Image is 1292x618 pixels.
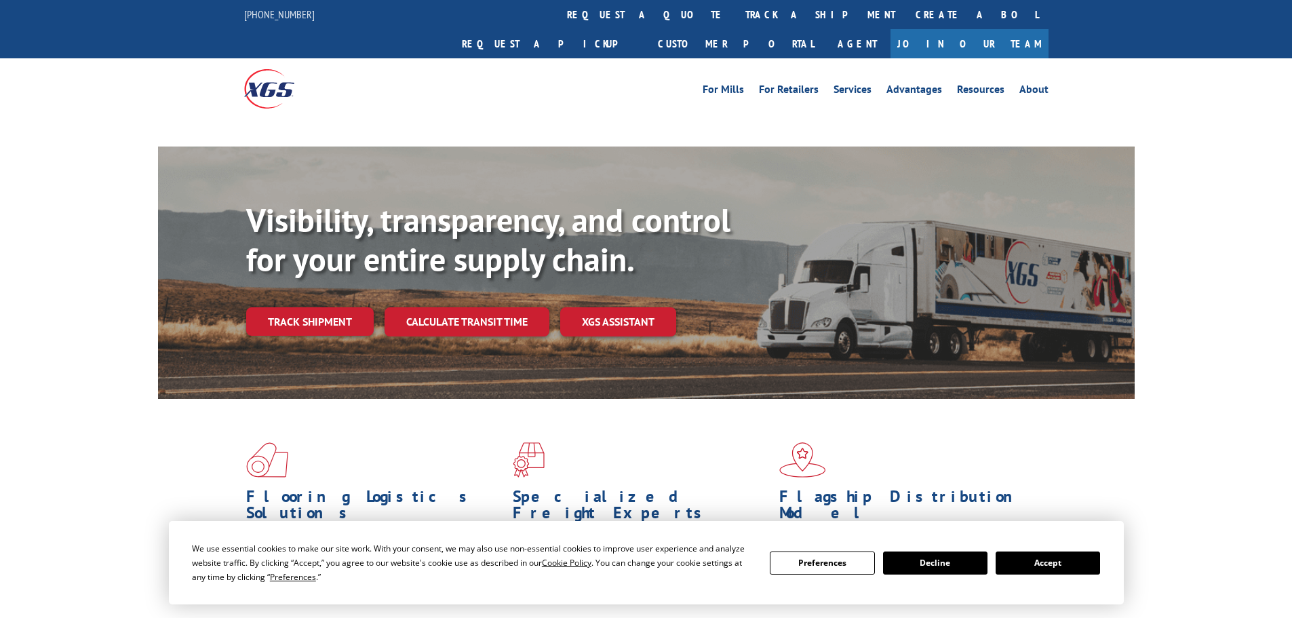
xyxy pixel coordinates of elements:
[779,442,826,478] img: xgs-icon-flagship-distribution-model-red
[759,84,819,99] a: For Retailers
[834,84,872,99] a: Services
[886,84,942,99] a: Advantages
[703,84,744,99] a: For Mills
[542,557,591,568] span: Cookie Policy
[246,199,730,280] b: Visibility, transparency, and control for your entire supply chain.
[513,442,545,478] img: xgs-icon-focused-on-flooring-red
[883,552,987,575] button: Decline
[246,442,288,478] img: xgs-icon-total-supply-chain-intelligence-red
[244,7,315,21] a: [PHONE_NUMBER]
[513,488,769,528] h1: Specialized Freight Experts
[385,307,549,336] a: Calculate transit time
[270,571,316,583] span: Preferences
[452,29,648,58] a: Request a pickup
[192,541,753,584] div: We use essential cookies to make our site work. With your consent, we may also use non-essential ...
[648,29,824,58] a: Customer Portal
[779,488,1036,528] h1: Flagship Distribution Model
[246,488,503,528] h1: Flooring Logistics Solutions
[169,521,1124,604] div: Cookie Consent Prompt
[957,84,1004,99] a: Resources
[770,552,874,575] button: Preferences
[560,307,676,336] a: XGS ASSISTANT
[996,552,1100,575] button: Accept
[824,29,890,58] a: Agent
[1019,84,1049,99] a: About
[890,29,1049,58] a: Join Our Team
[246,307,374,336] a: Track shipment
